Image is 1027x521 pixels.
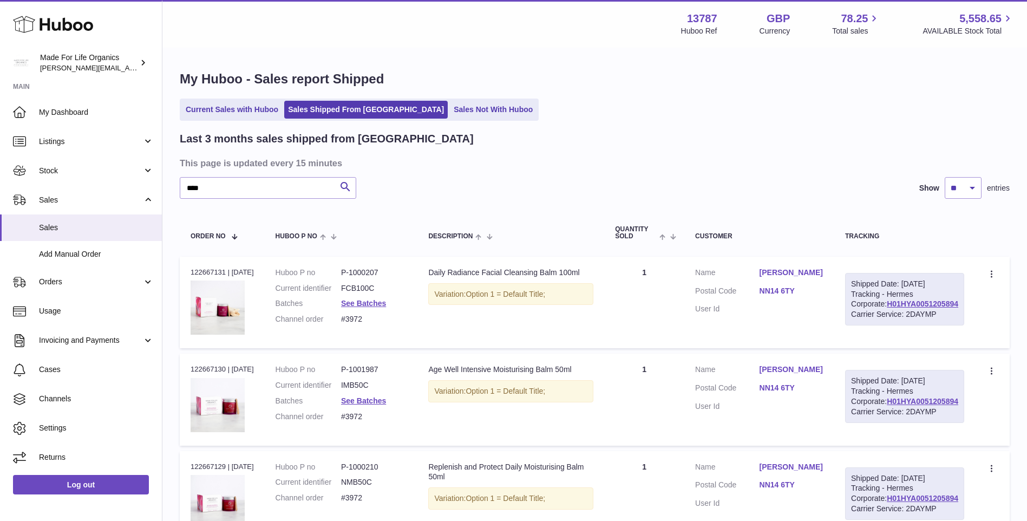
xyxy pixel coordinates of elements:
[760,462,823,472] a: [PERSON_NAME]
[604,257,684,348] td: 1
[276,268,341,278] dt: Huboo P no
[681,26,717,36] div: Huboo Ref
[276,493,341,503] dt: Channel order
[695,233,823,240] div: Customer
[39,306,154,316] span: Usage
[191,364,254,374] div: 122667130 | [DATE]
[276,283,341,294] dt: Current identifier
[341,396,386,405] a: See Batches
[39,277,142,287] span: Orders
[428,462,593,483] div: Replenish and Protect Daily Moisturising Balm 50ml
[39,394,154,404] span: Channels
[39,335,142,346] span: Invoicing and Payments
[923,26,1014,36] span: AVAILABLE Stock Total
[615,226,657,240] span: Quantity Sold
[760,286,823,296] a: NN14 6TY
[276,396,341,406] dt: Batches
[760,26,790,36] div: Currency
[341,283,407,294] dd: FCB100C
[341,268,407,278] dd: P-1000207
[887,397,958,406] a: H01HYA0051205894
[341,299,386,308] a: See Batches
[284,101,448,119] a: Sales Shipped From [GEOGRAPHIC_DATA]
[845,467,964,520] div: Tracking - Hermes Corporate:
[851,407,958,417] div: Carrier Service: 2DAYMP
[695,304,759,314] dt: User Id
[428,364,593,375] div: Age Well Intensive Moisturising Balm 50ml
[841,11,868,26] span: 78.25
[851,473,958,484] div: Shipped Date: [DATE]
[687,11,717,26] strong: 13787
[191,378,245,432] img: age-well-intensive-moisturising-balm-50ml-imb50c-1.jpg
[191,268,254,277] div: 122667131 | [DATE]
[341,364,407,375] dd: P-1001987
[276,364,341,375] dt: Huboo P no
[845,273,964,326] div: Tracking - Hermes Corporate:
[39,423,154,433] span: Settings
[887,299,958,308] a: H01HYA0051205894
[276,462,341,472] dt: Huboo P no
[845,370,964,423] div: Tracking - Hermes Corporate:
[341,493,407,503] dd: #3972
[276,380,341,390] dt: Current identifier
[39,195,142,205] span: Sales
[695,383,759,396] dt: Postal Code
[39,136,142,147] span: Listings
[39,223,154,233] span: Sales
[428,487,593,510] div: Variation:
[832,26,880,36] span: Total sales
[851,504,958,514] div: Carrier Service: 2DAYMP
[466,387,545,395] span: Option 1 = Default Title;
[851,279,958,289] div: Shipped Date: [DATE]
[428,268,593,278] div: Daily Radiance Facial Cleansing Balm 100ml
[695,498,759,509] dt: User Id
[851,309,958,320] div: Carrier Service: 2DAYMP
[851,376,958,386] div: Shipped Date: [DATE]
[13,475,149,494] a: Log out
[39,249,154,259] span: Add Manual Order
[466,494,545,503] span: Option 1 = Default Title;
[13,55,29,71] img: geoff.winwood@madeforlifeorganics.com
[276,314,341,324] dt: Channel order
[887,494,958,503] a: H01HYA0051205894
[695,480,759,493] dt: Postal Code
[428,283,593,305] div: Variation:
[695,286,759,299] dt: Postal Code
[760,480,823,490] a: NN14 6TY
[341,412,407,422] dd: #3972
[428,380,593,402] div: Variation:
[191,281,245,335] img: daily-radiance-facial-cleansing-balm-100ml-fcb100c-1_995858cb-a846-4b22-a335-6d27998d1aea.jpg
[191,233,226,240] span: Order No
[845,233,964,240] div: Tracking
[341,462,407,472] dd: P-1000210
[180,132,474,146] h2: Last 3 months sales shipped from [GEOGRAPHIC_DATA]
[276,298,341,309] dt: Batches
[40,53,138,73] div: Made For Life Organics
[767,11,790,26] strong: GBP
[695,401,759,412] dt: User Id
[428,233,473,240] span: Description
[276,412,341,422] dt: Channel order
[760,268,823,278] a: [PERSON_NAME]
[276,233,317,240] span: Huboo P no
[450,101,537,119] a: Sales Not With Huboo
[39,107,154,118] span: My Dashboard
[919,183,939,193] label: Show
[760,383,823,393] a: NN14 6TY
[341,380,407,390] dd: IMB50C
[923,11,1014,36] a: 5,558.65 AVAILABLE Stock Total
[832,11,880,36] a: 78.25 Total sales
[959,11,1002,26] span: 5,558.65
[191,462,254,472] div: 122667129 | [DATE]
[341,477,407,487] dd: NMB50C
[180,70,1010,88] h1: My Huboo - Sales report Shipped
[760,364,823,375] a: [PERSON_NAME]
[39,452,154,463] span: Returns
[466,290,545,298] span: Option 1 = Default Title;
[695,268,759,281] dt: Name
[39,166,142,176] span: Stock
[695,462,759,475] dt: Name
[604,354,684,445] td: 1
[987,183,1010,193] span: entries
[341,314,407,324] dd: #3972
